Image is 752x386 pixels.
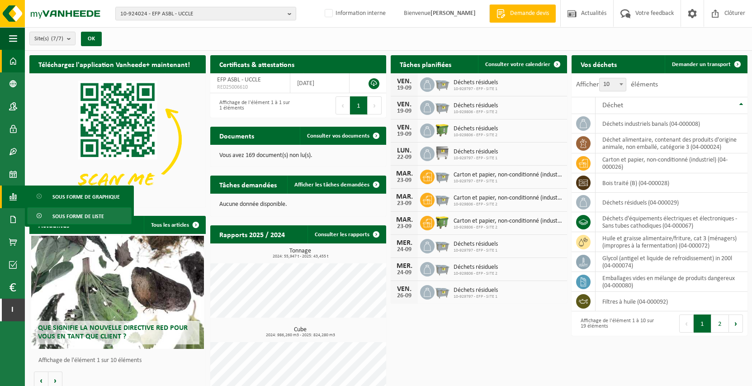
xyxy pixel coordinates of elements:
[287,176,385,194] a: Afficher les tâches demandées
[576,314,655,334] div: Affichage de l'élément 1 à 10 sur 19 éléments
[391,55,460,73] h2: Tâches planifiées
[600,78,626,91] span: 10
[9,299,16,321] span: I
[596,272,748,292] td: emballages vides en mélange de produits dangereux (04-000080)
[215,333,387,338] span: 2024: 986,260 m3 - 2025: 824,280 m3
[665,55,747,73] a: Demander un transport
[395,108,413,114] div: 19-09
[34,32,63,46] span: Site(s)
[454,287,498,294] span: Déchets résiduels
[602,102,623,109] span: Déchet
[508,9,551,18] span: Demande devis
[454,202,563,207] span: 10-929806 - EFP - SITE 2
[395,131,413,138] div: 19-09
[300,127,385,145] a: Consulter vos documents
[435,284,450,299] img: WB-2500-GAL-GY-01
[395,224,413,230] div: 23-09
[120,7,284,21] span: 10-924024 - EFP ASBL - UCCLE
[679,315,694,333] button: Previous
[395,247,413,253] div: 24-09
[596,114,748,133] td: déchets industriels banals (04-000008)
[323,7,386,20] label: Information interne
[596,212,748,232] td: déchets d'équipements électriques et électroniques - Sans tubes cathodiques (04-000067)
[395,270,413,276] div: 24-09
[395,147,413,154] div: LUN.
[210,127,263,144] h2: Documents
[596,252,748,272] td: glycol (antigel et liquide de refroidissement) in 200l (04-000074)
[596,133,748,153] td: déchet alimentaire, contenant des produits d'origine animale, non emballé, catégorie 3 (04-000024)
[210,225,294,243] h2: Rapports 2025 / 2024
[435,122,450,138] img: WB-1100-HPE-GN-50
[454,156,498,161] span: 10-929797 - EFP - SITE 1
[29,32,76,45] button: Site(s)(7/7)
[435,99,450,114] img: WB-2500-GAL-GY-01
[307,133,369,139] span: Consulter vos documents
[395,170,413,177] div: MAR.
[215,327,387,338] h3: Cube
[454,86,498,92] span: 10-929797 - EFP - SITE 1
[395,286,413,293] div: VEN.
[596,292,748,311] td: filtres à huile (04-000092)
[395,293,413,299] div: 26-09
[217,84,283,91] span: RED25006610
[336,96,350,114] button: Previous
[51,36,63,42] count: (7/7)
[454,195,563,202] span: Carton et papier, non-conditionné (industriel)
[27,207,132,224] a: Sous forme de liste
[454,110,498,115] span: 10-929806 - EFP - SITE 2
[219,201,378,208] p: Aucune donnée disponible.
[485,62,550,67] span: Consulter votre calendrier
[435,76,450,91] img: WB-2500-GAL-GY-01
[489,5,556,23] a: Demande devis
[596,232,748,252] td: huile et graisse alimentaire/friture, cat 3 (ménagers)(impropres à la fermentation) (04-000072)
[395,262,413,270] div: MER.
[395,124,413,131] div: VEN.
[215,95,294,115] div: Affichage de l'élément 1 à 1 sur 1 éléments
[711,315,729,333] button: 2
[435,238,450,253] img: WB-2500-GAL-GY-01
[596,153,748,173] td: carton et papier, non-conditionné (industriel) (04-000026)
[219,152,378,159] p: Vous avez 169 document(s) non lu(s).
[435,214,450,230] img: WB-1100-HPE-GN-50
[395,200,413,207] div: 23-09
[435,145,450,161] img: WB-1100-GAL-GY-02
[572,55,626,73] h2: Vos déchets
[672,62,731,67] span: Demander un transport
[454,148,498,156] span: Déchets résiduels
[729,315,743,333] button: Next
[395,177,413,184] div: 23-09
[395,85,413,91] div: 19-09
[454,133,498,138] span: 10-929806 - EFP - SITE 2
[435,191,450,207] img: WB-2500-GAL-GY-01
[52,208,104,225] span: Sous forme de liste
[454,264,498,271] span: Déchets résiduels
[210,176,286,193] h2: Tâches demandées
[29,73,206,205] img: Download de VHEPlus App
[454,241,498,248] span: Déchets résiduels
[294,182,369,188] span: Afficher les tâches demandées
[215,248,387,259] h3: Tonnage
[435,168,450,184] img: WB-2500-GAL-GY-01
[596,173,748,193] td: bois traité (B) (04-000028)
[430,10,476,17] strong: [PERSON_NAME]
[38,324,188,340] span: Que signifie la nouvelle directive RED pour vous en tant que client ?
[454,179,563,184] span: 10-929797 - EFP - SITE 1
[29,55,199,73] h2: Téléchargez l'application Vanheede+ maintenant!
[27,188,132,205] a: Sous forme de graphique
[350,96,368,114] button: 1
[395,154,413,161] div: 22-09
[454,79,498,86] span: Déchets résiduels
[454,218,563,225] span: Carton et papier, non-conditionné (industriel)
[454,225,563,230] span: 10-929806 - EFP - SITE 2
[395,216,413,224] div: MAR.
[52,188,120,205] span: Sous forme de graphique
[215,254,387,259] span: 2024: 55,947 t - 2025: 43,455 t
[694,315,711,333] button: 1
[38,357,201,364] p: Affichage de l'élément 1 sur 10 éléments
[395,78,413,85] div: VEN.
[217,76,261,83] span: EFP ASBL - UCCLE
[478,55,566,73] a: Consulter votre calendrier
[454,294,498,300] span: 10-929797 - EFP - SITE 1
[144,216,205,234] a: Tous les articles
